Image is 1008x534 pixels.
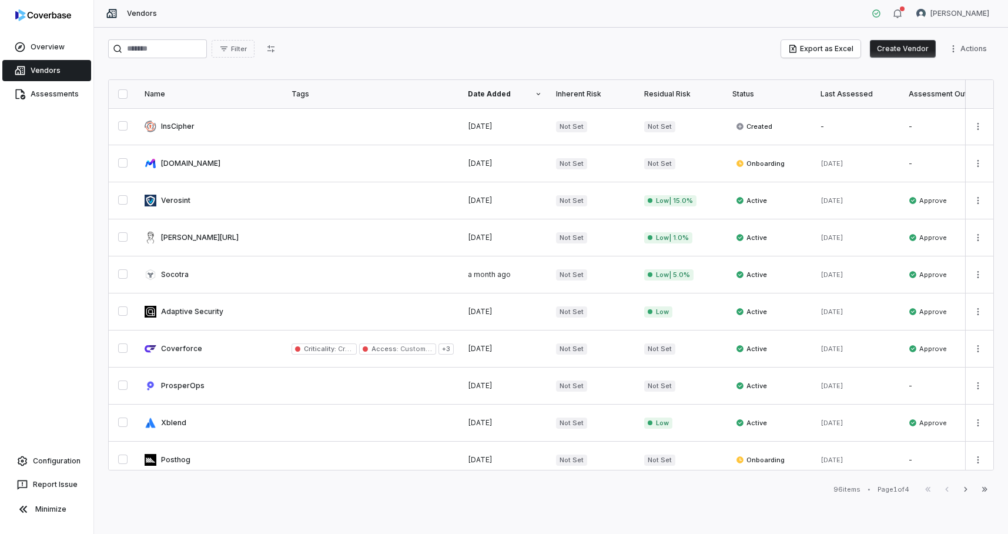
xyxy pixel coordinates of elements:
span: Customer PII [398,345,441,353]
button: More actions [945,40,994,58]
a: Vendors [2,60,91,81]
div: Residual Risk [644,89,718,99]
button: Shaun Angley avatar[PERSON_NAME] [909,5,996,22]
span: Low | 5.0% [644,269,694,281]
div: • [868,485,870,493]
td: - [902,368,990,405]
span: Active [736,381,767,391]
a: Configuration [5,450,89,472]
span: Not Set [644,455,675,466]
span: Not Set [556,158,587,169]
span: [DATE] [468,307,493,316]
span: [PERSON_NAME] [930,9,989,18]
span: [DATE] [821,233,843,242]
button: More actions [969,303,987,321]
span: Minimize [35,505,66,514]
span: [DATE] [468,455,493,464]
span: Critical [336,345,360,353]
td: - [902,145,990,182]
span: Not Set [556,418,587,429]
span: Not Set [644,381,675,392]
span: Not Set [556,121,587,132]
span: Not Set [556,269,587,281]
span: Active [736,344,767,353]
a: Overview [2,36,91,58]
span: Filter [231,45,247,54]
div: Inherent Risk [556,89,630,99]
span: [DATE] [468,122,493,131]
button: More actions [969,229,987,246]
span: Active [736,270,767,279]
button: More actions [969,266,987,283]
span: Active [736,233,767,242]
button: Create Vendor [870,40,936,58]
div: Date Added [468,89,542,99]
span: Onboarding [736,159,785,168]
button: More actions [969,377,987,395]
span: Created [736,122,772,131]
span: Access : [371,345,398,353]
span: Not Set [556,195,587,206]
span: Onboarding [736,455,785,465]
button: More actions [969,451,987,469]
div: Name [145,89,277,99]
div: Status [732,89,806,99]
button: Minimize [5,498,89,521]
span: Criticality : [304,345,336,353]
span: [DATE] [821,382,843,390]
span: Not Set [556,232,587,243]
span: [DATE] [821,196,843,205]
span: [DATE] [468,344,493,353]
span: Not Set [644,121,675,132]
a: Assessments [2,84,91,105]
button: More actions [969,155,987,172]
span: Low | 1.0% [644,232,692,243]
div: Assessment Outcome [909,89,983,99]
span: [DATE] [821,271,843,279]
div: Page 1 of 4 [878,485,909,494]
span: Vendors [127,9,157,18]
span: [DATE] [821,308,843,316]
span: [DATE] [468,381,493,390]
span: Not Set [644,158,675,169]
img: Shaun Angley avatar [916,9,926,18]
button: Filter [212,40,254,58]
span: Assessments [31,89,79,99]
span: [DATE] [468,233,493,242]
span: [DATE] [821,419,843,427]
div: 96 items [833,485,860,494]
span: Low | 15.0% [644,195,696,206]
span: [DATE] [821,456,843,464]
span: Not Set [644,343,675,355]
button: More actions [969,118,987,135]
td: - [902,108,990,145]
span: Overview [31,42,65,52]
span: Not Set [556,455,587,466]
span: [DATE] [821,345,843,353]
span: a month ago [468,270,511,279]
span: [DATE] [468,418,493,427]
span: Configuration [33,456,81,466]
span: + 3 [438,343,454,355]
span: Active [736,418,767,428]
span: Active [736,196,767,205]
span: Low [644,418,672,429]
div: Last Assessed [821,89,895,99]
div: Tags [292,89,454,99]
img: logo-D7KZi-bG.svg [15,9,71,21]
button: Report Issue [5,474,89,495]
span: Vendors [31,66,61,75]
span: [DATE] [821,159,843,168]
button: More actions [969,192,987,209]
span: Not Set [556,381,587,392]
span: Low [644,306,672,318]
span: Active [736,307,767,316]
td: - [902,442,990,479]
span: Not Set [556,306,587,318]
td: - [813,108,902,145]
button: More actions [969,414,987,432]
span: Report Issue [33,480,78,489]
span: Not Set [556,343,587,355]
span: [DATE] [468,159,493,168]
button: Export as Excel [781,40,860,58]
